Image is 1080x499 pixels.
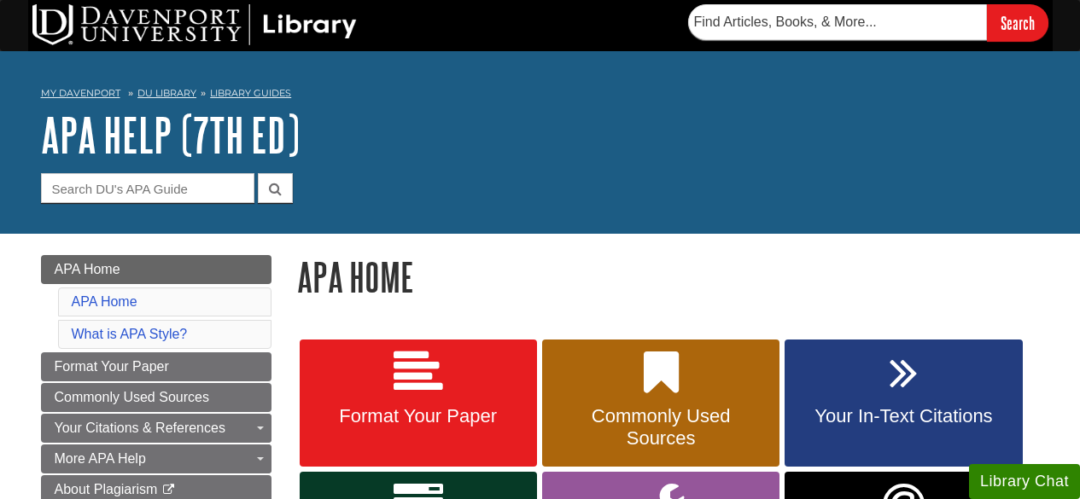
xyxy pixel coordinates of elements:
[55,421,225,435] span: Your Citations & References
[41,82,1040,109] nav: breadcrumb
[55,262,120,276] span: APA Home
[41,173,254,203] input: Search DU's APA Guide
[555,405,767,450] span: Commonly Used Sources
[72,327,188,341] a: What is APA Style?
[785,339,1022,467] a: Your In-Text Citations
[300,339,537,467] a: Format Your Paper
[312,405,524,427] span: Format Your Paper
[32,4,357,45] img: DU Library
[55,390,209,404] span: Commonly Used Sources
[161,484,176,496] i: This link opens in a new window
[41,383,271,412] a: Commonly Used Sources
[55,451,146,466] span: More APA Help
[41,352,271,381] a: Format Your Paper
[987,4,1048,41] input: Search
[210,87,291,99] a: Library Guides
[797,405,1009,427] span: Your In-Text Citations
[41,444,271,473] a: More APA Help
[41,86,120,101] a: My Davenport
[542,339,779,467] a: Commonly Used Sources
[41,414,271,443] a: Your Citations & References
[55,359,169,374] span: Format Your Paper
[969,464,1080,499] button: Library Chat
[137,87,196,99] a: DU Library
[41,108,300,161] a: APA Help (7th Ed)
[55,482,158,496] span: About Plagiarism
[297,255,1040,299] h1: APA Home
[688,4,987,40] input: Find Articles, Books, & More...
[72,294,137,309] a: APA Home
[41,255,271,284] a: APA Home
[688,4,1048,41] form: Searches DU Library's articles, books, and more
